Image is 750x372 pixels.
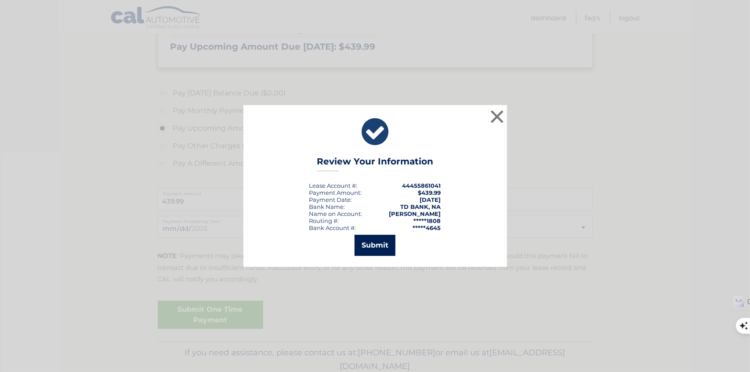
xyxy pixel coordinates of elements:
button: × [489,108,506,125]
span: $439.99 [418,189,441,196]
span: [DATE] [420,196,441,203]
strong: 44455861041 [402,182,441,189]
strong: TD BANK, NA [401,203,441,210]
div: Payment Amount: [309,189,362,196]
span: Payment Date [309,196,351,203]
h3: Review Your Information [317,156,433,171]
div: Routing #: [309,217,339,224]
div: : [309,196,352,203]
button: Submit [355,235,395,256]
div: Bank Account #: [309,224,356,231]
div: Name on Account: [309,210,362,217]
div: Lease Account #: [309,182,358,189]
strong: [PERSON_NAME] [389,210,441,217]
div: Bank Name: [309,203,345,210]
